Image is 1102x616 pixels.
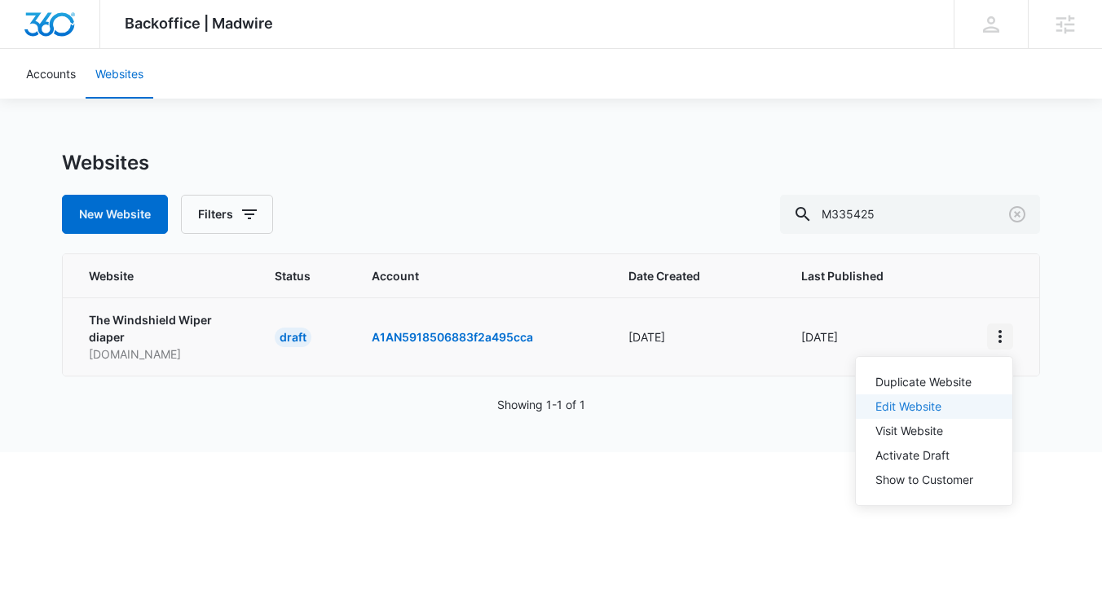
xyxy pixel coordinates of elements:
[275,267,333,284] span: Status
[125,15,273,32] span: Backoffice | Madwire
[609,297,781,376] td: [DATE]
[89,345,236,363] p: [DOMAIN_NAME]
[497,396,585,413] p: Showing 1-1 of 1
[856,370,1012,394] button: Duplicate Website
[987,323,1013,350] button: View More
[86,49,153,99] a: Websites
[875,450,973,461] div: Activate Draft
[875,376,973,388] div: Duplicate Website
[372,267,589,284] span: Account
[780,195,1040,234] input: Search
[856,394,1012,419] button: Edit Website
[782,297,968,376] td: [DATE]
[89,311,236,345] p: The Windshield Wiper diaper
[875,399,941,413] a: Edit Website
[62,195,168,234] button: New Website
[856,443,1012,468] button: Activate Draft
[62,151,149,175] h1: Websites
[1004,201,1030,227] button: Clear
[372,330,533,344] a: A1AN5918506883f2a495cca
[875,474,973,486] div: Show to Customer
[856,419,1012,443] button: Visit Website
[181,195,273,234] button: Filters
[275,328,311,347] div: draft
[89,267,212,284] span: Website
[801,267,924,284] span: Last Published
[856,468,1012,492] button: Show to Customer
[16,49,86,99] a: Accounts
[628,267,738,284] span: Date Created
[875,424,943,438] a: Visit Website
